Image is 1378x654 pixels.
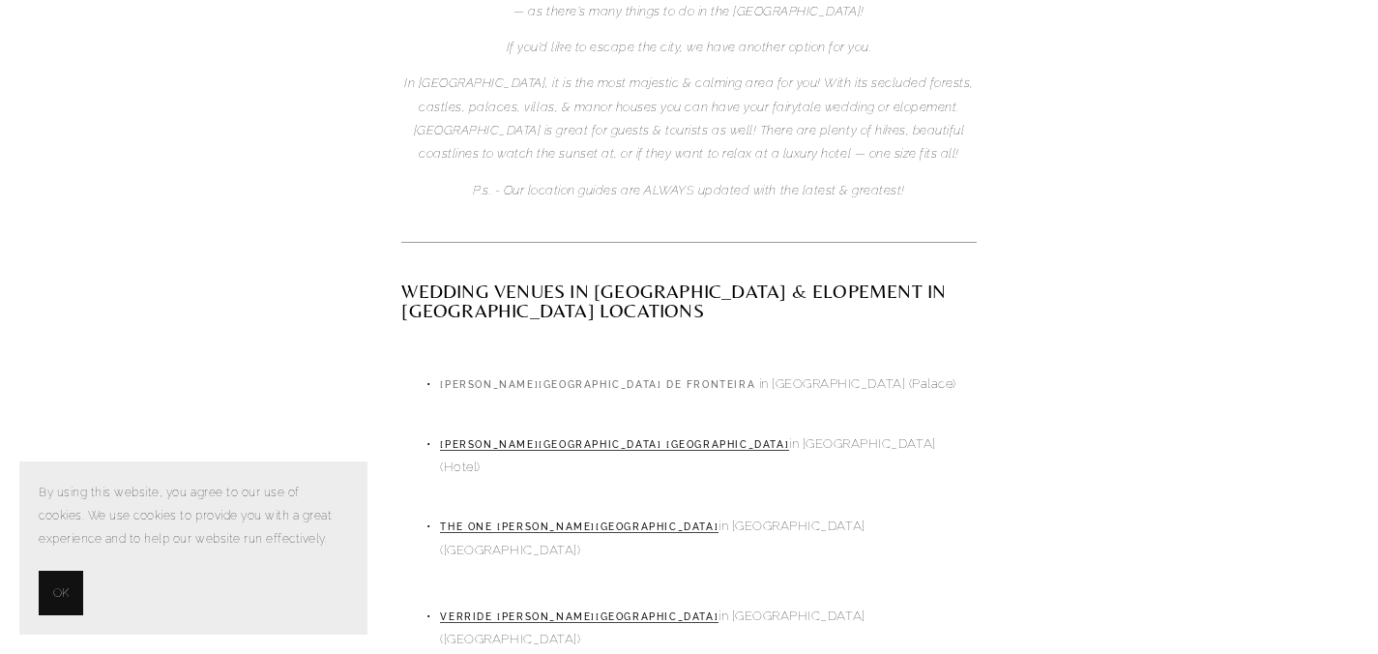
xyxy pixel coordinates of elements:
[404,75,977,161] em: In [GEOGRAPHIC_DATA], it is the most majestic & calming area for you! With its secluded forests, ...
[473,183,905,197] em: P.s. - Our location guides are ALWAYS updated with the latest & greatest!
[440,611,718,623] a: Verride [PERSON_NAME][GEOGRAPHIC_DATA]
[401,282,976,320] h2: Wedding Venues in [GEOGRAPHIC_DATA] & Elopement in [GEOGRAPHIC_DATA] Locations
[440,372,976,396] p: in [GEOGRAPHIC_DATA] (Palace)
[39,481,348,551] p: By using this website, you agree to our use of cookies. We use cookies to provide you with a grea...
[440,439,789,451] a: [PERSON_NAME][GEOGRAPHIC_DATA] [GEOGRAPHIC_DATA]
[440,605,976,652] p: in [GEOGRAPHIC_DATA] ([GEOGRAPHIC_DATA])
[440,379,755,391] a: [PERSON_NAME][GEOGRAPHIC_DATA] de Fronteira
[507,40,872,54] em: If you’d like to escape the city, we have another option for you.
[53,581,69,605] span: OK
[440,515,976,562] p: in [GEOGRAPHIC_DATA] ([GEOGRAPHIC_DATA])
[39,571,83,615] button: OK
[440,521,718,533] a: The One [PERSON_NAME][GEOGRAPHIC_DATA]
[19,461,367,635] section: Cookie banner
[440,432,976,480] p: in [GEOGRAPHIC_DATA] (Hotel)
